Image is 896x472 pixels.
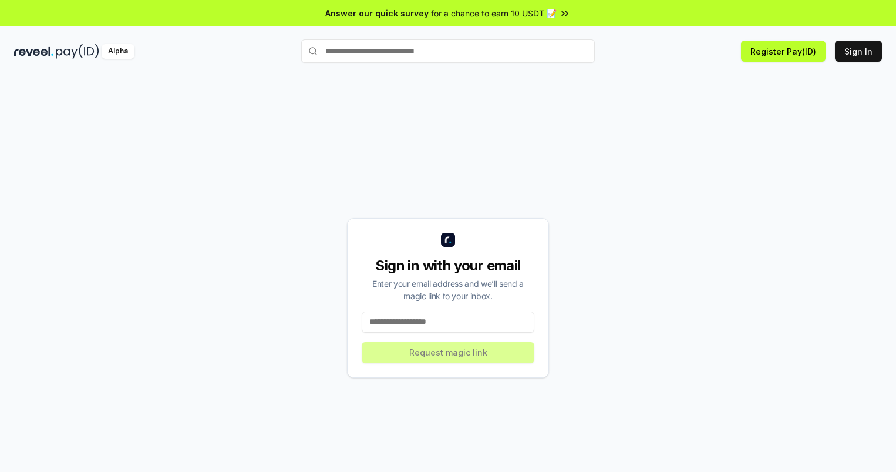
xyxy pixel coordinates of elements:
button: Register Pay(ID) [741,41,826,62]
div: Alpha [102,44,134,59]
img: reveel_dark [14,44,53,59]
div: Sign in with your email [362,256,534,275]
img: logo_small [441,233,455,247]
button: Sign In [835,41,882,62]
div: Enter your email address and we’ll send a magic link to your inbox. [362,277,534,302]
span: for a chance to earn 10 USDT 📝 [431,7,557,19]
span: Answer our quick survey [325,7,429,19]
img: pay_id [56,44,99,59]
